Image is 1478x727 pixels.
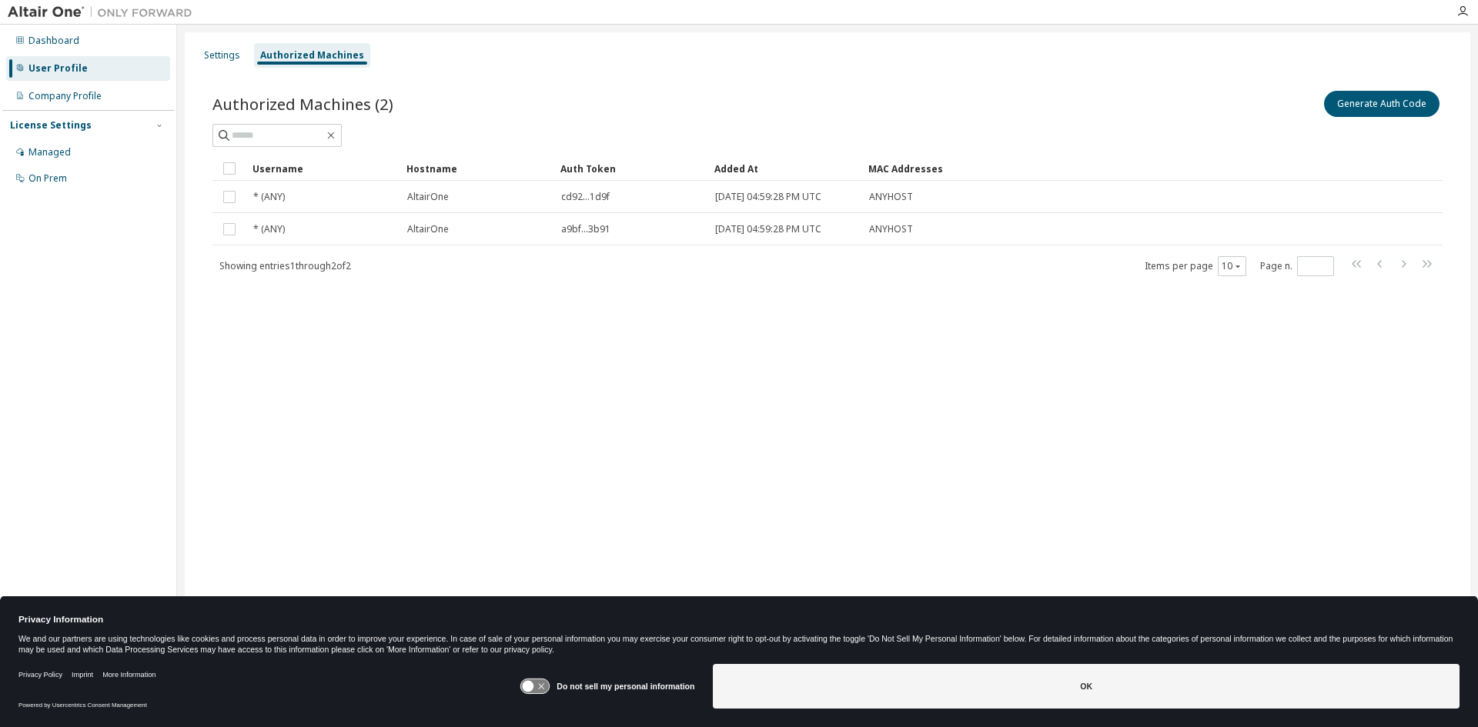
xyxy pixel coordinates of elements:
div: User Profile [28,62,88,75]
div: Authorized Machines [260,49,364,62]
span: Authorized Machines (2) [212,93,393,115]
span: Page n. [1260,256,1334,276]
div: Managed [28,146,71,158]
img: Altair One [8,5,200,20]
div: Username [252,156,394,181]
div: Auth Token [560,156,702,181]
span: AltairOne [407,223,449,235]
div: Settings [204,49,240,62]
span: * (ANY) [253,223,285,235]
div: MAC Addresses [868,156,1281,181]
div: On Prem [28,172,67,185]
span: ANYHOST [869,191,913,203]
button: 10 [1222,260,1242,272]
div: Company Profile [28,90,102,102]
span: a9bf...3b91 [561,223,610,235]
span: cd92...1d9f [561,191,610,203]
div: Dashboard [28,35,79,47]
span: Items per page [1145,256,1246,276]
span: [DATE] 04:59:28 PM UTC [715,191,821,203]
span: AltairOne [407,191,449,203]
button: Generate Auth Code [1324,91,1440,117]
span: * (ANY) [253,191,285,203]
span: ANYHOST [869,223,913,235]
span: Showing entries 1 through 2 of 2 [219,259,351,272]
div: License Settings [10,119,92,132]
span: [DATE] 04:59:28 PM UTC [715,223,821,235]
div: Hostname [406,156,548,181]
div: Added At [714,156,856,181]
